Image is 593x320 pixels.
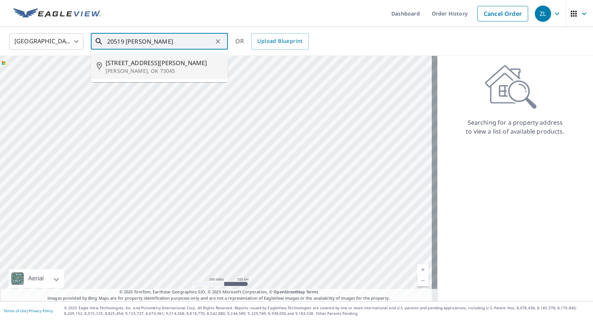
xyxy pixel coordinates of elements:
a: Terms of Use [4,308,27,313]
a: Upload Blueprint [251,33,308,50]
a: Terms [306,289,318,294]
div: [GEOGRAPHIC_DATA] [9,31,83,52]
a: Current Level 5, Zoom Out [417,275,428,286]
p: | [4,309,53,313]
a: Cancel Order [477,6,528,21]
img: EV Logo [13,8,101,19]
div: Aerial [26,269,46,288]
span: [STREET_ADDRESS][PERSON_NAME] [106,58,222,67]
button: Clear [213,36,223,47]
p: © 2025 Eagle View Technologies, Inc. and Pictometry International Corp. All Rights Reserved. Repo... [64,305,589,316]
a: Current Level 5, Zoom In [417,264,428,275]
a: OpenStreetMap [274,289,305,294]
span: © 2025 TomTom, Earthstar Geographics SIO, © 2025 Microsoft Corporation, © [119,289,318,295]
a: Privacy Policy [29,308,53,313]
p: Searching for a property address to view a list of available products. [466,118,565,136]
span: Upload Blueprint [257,37,302,46]
div: ZL [535,6,551,22]
div: OR [235,33,309,50]
div: Aerial [9,269,64,288]
input: Search by address or latitude-longitude [107,31,213,52]
p: [PERSON_NAME], OK 73045 [106,67,222,75]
